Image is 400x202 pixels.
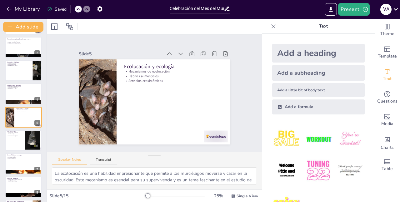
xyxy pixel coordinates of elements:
[382,165,393,172] span: Table
[7,179,40,180] p: Estrategias para fomentar la educación
[272,44,365,63] div: Add a heading
[90,158,117,164] button: Transcript
[152,57,206,145] p: Hábitos alimenticios
[272,156,301,185] img: 4.jpeg
[5,37,42,58] div: 2
[34,167,40,172] div: 7
[5,177,42,197] div: 8
[304,124,333,154] img: 2.jpeg
[148,60,202,147] p: Servicios ecosistémicos
[34,120,40,126] div: 5
[375,86,400,109] div: Get real-time input from your audience
[375,131,400,154] div: Add charts and graphs
[34,73,40,79] div: 3
[381,120,393,127] span: Media
[7,131,23,133] p: [MEDICAL_DATA]
[381,144,394,151] span: Charts
[16,109,40,110] p: Mecanismos de ecolocación
[7,40,40,42] p: Desmontar mitos y estigmas
[7,156,40,157] p: Ética en la investigación
[34,143,40,149] div: 6
[380,30,394,37] span: Theme
[278,19,368,34] p: Text
[5,130,42,151] div: 6
[156,55,210,142] p: Mecanismos de ecolocación
[7,157,40,158] p: Minimización del estrés
[378,53,397,60] span: Template
[170,4,223,13] input: Insert title
[34,190,40,195] div: 8
[7,87,40,88] p: Dimorfismo en quirópteros
[52,167,257,184] textarea: La ecolocación es una habilidad impresionante que permite a los murciélagos moverse y cazar en la...
[380,3,392,16] button: V A
[375,64,400,86] div: Add text boxes
[7,158,40,159] p: Educación ambiental
[7,65,31,66] p: Musculatura especializada
[52,158,87,164] button: Speaker Notes
[3,22,43,32] button: Add slide
[272,99,365,114] div: Add a formula
[7,154,40,156] p: Buenas Prácticas en campo
[7,61,31,63] p: Morfología y fisiología
[338,3,369,16] button: Present
[7,134,23,136] p: Impacto en la salud pública
[375,41,400,64] div: Add ready made slides
[5,153,42,174] div: 7
[47,6,67,12] div: Saved
[7,39,40,40] p: Importancia de visibilizar el papel ecológico de los murciélagos
[34,50,40,56] div: 2
[7,132,23,134] p: Importancia de comprender [MEDICAL_DATA]
[211,193,226,199] div: 25 %
[7,63,31,64] p: Adaptaciones al vuelo
[49,193,145,199] div: Slide 5 / 15
[272,65,365,81] div: Add a subheading
[148,7,195,82] div: Slide 5
[336,156,365,185] img: 6.jpeg
[7,42,40,43] p: Fomentar la educación ambiental
[159,52,215,140] p: Ecolocación y ecología
[5,107,42,128] div: 5
[5,83,42,104] div: 4
[7,177,40,179] p: Educación ambiental
[7,136,23,137] p: Necesidad de investigación
[7,180,40,181] p: Actividades interactivas
[237,194,258,199] span: Single View
[16,111,40,113] p: Servicios ecosistémicos
[34,97,40,103] div: 4
[7,86,40,87] p: Variabilidad en la estructura dental
[380,4,392,15] div: V A
[375,19,400,41] div: Change the overall theme
[7,38,40,40] p: Bienvenida y contextualización
[7,84,40,86] p: Estructura de la dentadura
[7,88,40,89] p: Importancia de la dieta
[16,110,40,112] p: Hábitos alimenticios
[325,3,337,16] button: Export to PowerPoint
[5,60,42,81] div: 3
[5,4,42,14] button: My Library
[336,124,365,154] img: 3.jpeg
[272,83,365,97] div: Add a little bit of body text
[7,64,31,65] p: Estructura de las alas
[375,154,400,176] div: Add a table
[377,98,397,105] span: Questions
[49,22,59,32] div: Layout
[304,156,333,185] img: 5.jpeg
[66,23,73,30] span: Position
[272,124,301,154] img: 1.jpeg
[16,108,40,109] p: Ecolocación y ecología
[375,109,400,131] div: Add images, graphics, shapes or video
[7,181,40,182] p: Adaptación de contenidos
[383,75,392,82] span: Text
[7,43,40,44] p: Promover la conservación regional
